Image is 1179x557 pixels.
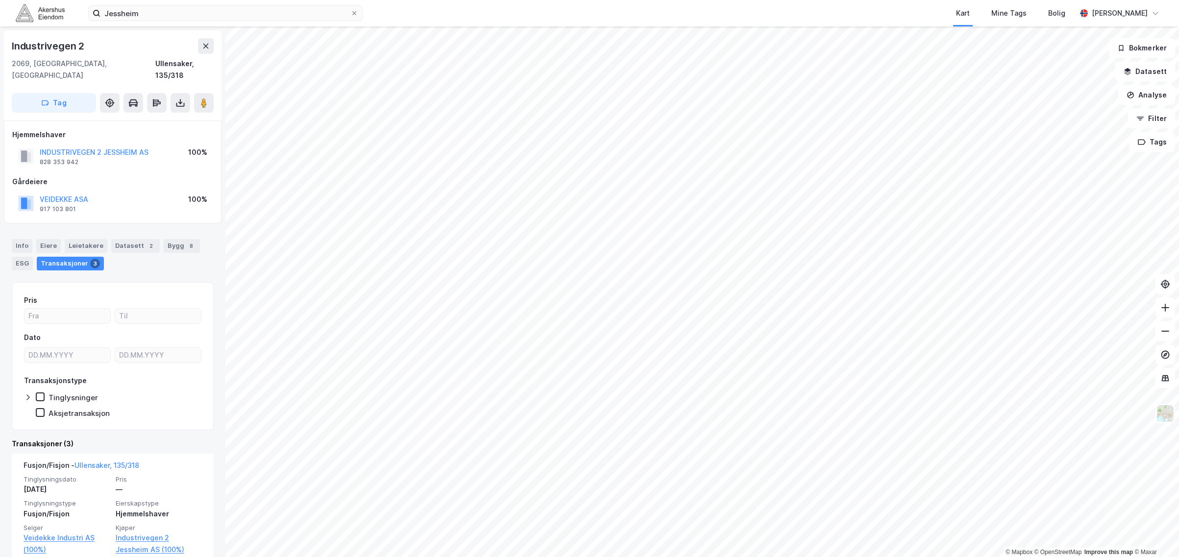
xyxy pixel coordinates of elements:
[24,375,87,387] div: Transaksjonstype
[146,241,156,251] div: 2
[24,524,110,532] span: Selger
[24,475,110,484] span: Tinglysningsdato
[24,460,139,475] div: Fusjon/Fisjon -
[24,532,110,556] a: Veidekke Industri AS (100%)
[24,484,110,495] div: [DATE]
[1115,62,1175,81] button: Datasett
[24,294,37,306] div: Pris
[116,475,202,484] span: Pris
[24,499,110,508] span: Tinglysningstype
[1130,510,1179,557] iframe: Chat Widget
[40,158,78,166] div: 828 353 942
[12,38,86,54] div: Industrivegen 2
[115,309,201,323] input: Til
[49,393,98,402] div: Tinglysninger
[1034,549,1082,556] a: OpenStreetMap
[12,239,32,253] div: Info
[1118,85,1175,105] button: Analyse
[186,241,196,251] div: 8
[24,508,110,520] div: Fusjon/Fisjon
[12,129,213,141] div: Hjemmelshaver
[164,239,200,253] div: Bygg
[25,348,110,363] input: DD.MM.YYYY
[1128,109,1175,128] button: Filter
[36,239,61,253] div: Eiere
[1130,132,1175,152] button: Tags
[116,484,202,495] div: —
[12,176,213,188] div: Gårdeiere
[100,6,350,21] input: Søk på adresse, matrikkel, gårdeiere, leietakere eller personer
[49,409,110,418] div: Aksjetransaksjon
[40,205,76,213] div: 917 103 801
[1084,549,1133,556] a: Improve this map
[155,58,214,81] div: Ullensaker, 135/318
[12,58,155,81] div: 2069, [GEOGRAPHIC_DATA], [GEOGRAPHIC_DATA]
[37,257,104,270] div: Transaksjoner
[1156,404,1175,423] img: Z
[25,309,110,323] input: Fra
[116,508,202,520] div: Hjemmelshaver
[1092,7,1148,19] div: [PERSON_NAME]
[12,257,33,270] div: ESG
[116,524,202,532] span: Kjøper
[12,93,96,113] button: Tag
[74,461,139,469] a: Ullensaker, 135/318
[956,7,970,19] div: Kart
[90,259,100,268] div: 3
[116,499,202,508] span: Eierskapstype
[65,239,107,253] div: Leietakere
[188,194,207,205] div: 100%
[24,332,41,343] div: Dato
[16,4,65,22] img: akershus-eiendom-logo.9091f326c980b4bce74ccdd9f866810c.svg
[111,239,160,253] div: Datasett
[1130,510,1179,557] div: Kontrollprogram for chat
[1109,38,1175,58] button: Bokmerker
[115,348,201,363] input: DD.MM.YYYY
[188,146,207,158] div: 100%
[12,438,214,450] div: Transaksjoner (3)
[116,532,202,556] a: Industrivegen 2 Jessheim AS (100%)
[991,7,1027,19] div: Mine Tags
[1006,549,1032,556] a: Mapbox
[1048,7,1065,19] div: Bolig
